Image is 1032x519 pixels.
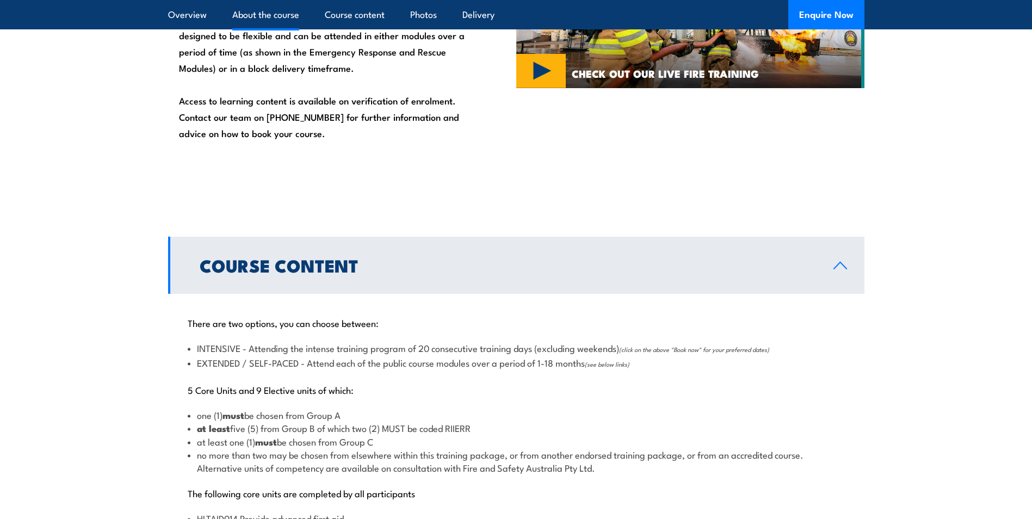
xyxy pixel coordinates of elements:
[168,237,864,294] a: Course Content
[188,487,845,498] p: The following core units are completed by all participants
[188,435,845,448] li: at least one (1) be chosen from Group C
[188,342,845,356] li: INTENSIVE - Attending the intense training program of 20 consecutive training days (excluding wee...
[188,317,845,328] p: There are two options, you can choose between:
[619,345,769,354] span: (click on the above "Book now" for your preferred dates)
[188,384,845,395] p: 5 Core Units and 9 Elective units of which:
[200,257,816,273] h2: Course Content
[188,422,845,435] li: five (5) from Group B of which two (2) MUST be coded RIIERR
[255,435,277,449] strong: must
[188,356,845,370] li: EXTENDED / SELF-PACED - Attend each of the public course modules over a period of 1-18 months
[585,360,629,368] span: (see below links)
[572,69,759,78] span: CHECK OUT OUR LIVE FIRE TRAINING
[188,448,845,474] li: no more than two may be chosen from elsewhere within this training package, or from another endor...
[188,409,845,422] li: one (1) be chosen from Group A
[223,408,244,422] strong: must
[197,421,230,435] strong: at least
